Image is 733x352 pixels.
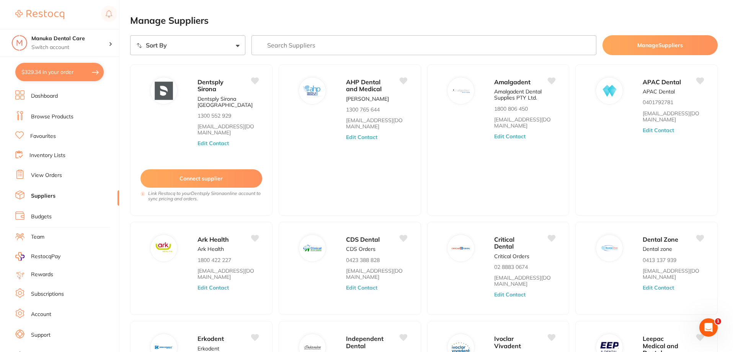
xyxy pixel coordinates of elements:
button: Edit Contact [494,133,526,139]
span: Ark Health [198,236,229,243]
span: Independent Dental [346,335,384,349]
img: Ark Health [155,239,173,257]
p: 02 8883 0674 [494,264,528,270]
a: Restocq Logo [15,6,64,23]
h4: Manuka Dental Care [31,35,109,43]
p: 1300 552 929 [198,113,231,119]
span: Dentsply Sirona [198,78,224,93]
button: Edit Contact [198,140,229,146]
span: APAC Dental [643,78,681,86]
a: Budgets [31,213,52,221]
input: Search Suppliers [251,35,597,55]
img: Amalgadent [452,82,470,100]
p: CDS Orders [346,246,375,252]
img: APAC Dental [600,82,619,100]
button: Edit Contact [643,285,674,291]
i: Link Restocq to your Dentsply Sirona online account to sync pricing and orders. [148,191,262,201]
button: Edit Contact [346,285,377,291]
a: View Orders [31,172,62,179]
p: 1800 806 450 [494,106,528,112]
p: 0401792781 [643,99,673,105]
a: [EMAIL_ADDRESS][DOMAIN_NAME] [494,116,555,129]
p: Dental zone [643,246,672,252]
p: 0423 388 828 [346,257,380,263]
span: 1 [715,318,721,324]
span: Ivoclar Vivadent [494,335,521,349]
a: Dashboard [31,92,58,100]
button: Edit Contact [346,134,377,140]
button: Connect supplier [140,169,262,188]
button: ManageSuppliers [602,35,718,55]
span: Dental Zone [643,236,678,243]
a: RestocqPay [15,252,60,261]
button: Edit Contact [643,127,674,133]
a: Account [31,311,51,318]
a: Subscriptions [31,290,64,298]
p: Amalgadent Dental Supplies PTY Ltd. [494,88,555,101]
img: Critical Dental [452,239,470,257]
img: Manuka Dental Care [12,35,27,51]
button: Edit Contact [198,285,229,291]
a: [EMAIL_ADDRESS][DOMAIN_NAME] [643,110,704,123]
button: Edit Contact [494,291,526,298]
iframe: Intercom live chat [699,318,718,337]
a: [EMAIL_ADDRESS][DOMAIN_NAME] [346,268,407,280]
h2: Manage Suppliers [130,15,718,26]
p: 0413 137 939 [643,257,676,263]
a: [EMAIL_ADDRESS][DOMAIN_NAME] [198,268,258,280]
img: RestocqPay [15,252,24,261]
p: APAC Dental [643,88,675,95]
button: $329.34 in your order [15,63,104,81]
img: Restocq Logo [15,10,64,19]
a: Suppliers [31,192,56,200]
p: Switch account [31,44,109,51]
a: Rewards [31,271,53,278]
a: Support [31,331,51,339]
span: CDS Dental [346,236,380,243]
a: [EMAIL_ADDRESS][DOMAIN_NAME] [643,268,704,280]
a: [EMAIL_ADDRESS][DOMAIN_NAME] [346,117,407,129]
span: Amalgadent [494,78,531,86]
span: AHP Dental and Medical [346,78,382,93]
span: Critical Dental [494,236,514,250]
p: Critical Orders [494,253,529,259]
img: CDS Dental [303,239,322,257]
img: Dental Zone [600,239,619,257]
a: Favourites [30,133,56,140]
a: [EMAIL_ADDRESS][DOMAIN_NAME] [198,123,258,136]
a: Browse Products [31,113,73,121]
p: Ark Health [198,246,224,252]
p: [PERSON_NAME] [346,96,389,102]
img: Dentsply Sirona [155,82,173,100]
span: Erkodent [198,335,224,342]
a: Inventory Lists [29,152,65,159]
p: Dentsply Sirona [GEOGRAPHIC_DATA] [198,96,258,108]
p: 1800 422 227 [198,257,231,263]
p: 1300 765 644 [346,106,380,113]
span: RestocqPay [31,253,60,260]
a: Team [31,233,44,241]
img: AHP Dental and Medical [303,82,322,100]
a: [EMAIL_ADDRESS][DOMAIN_NAME] [494,275,555,287]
